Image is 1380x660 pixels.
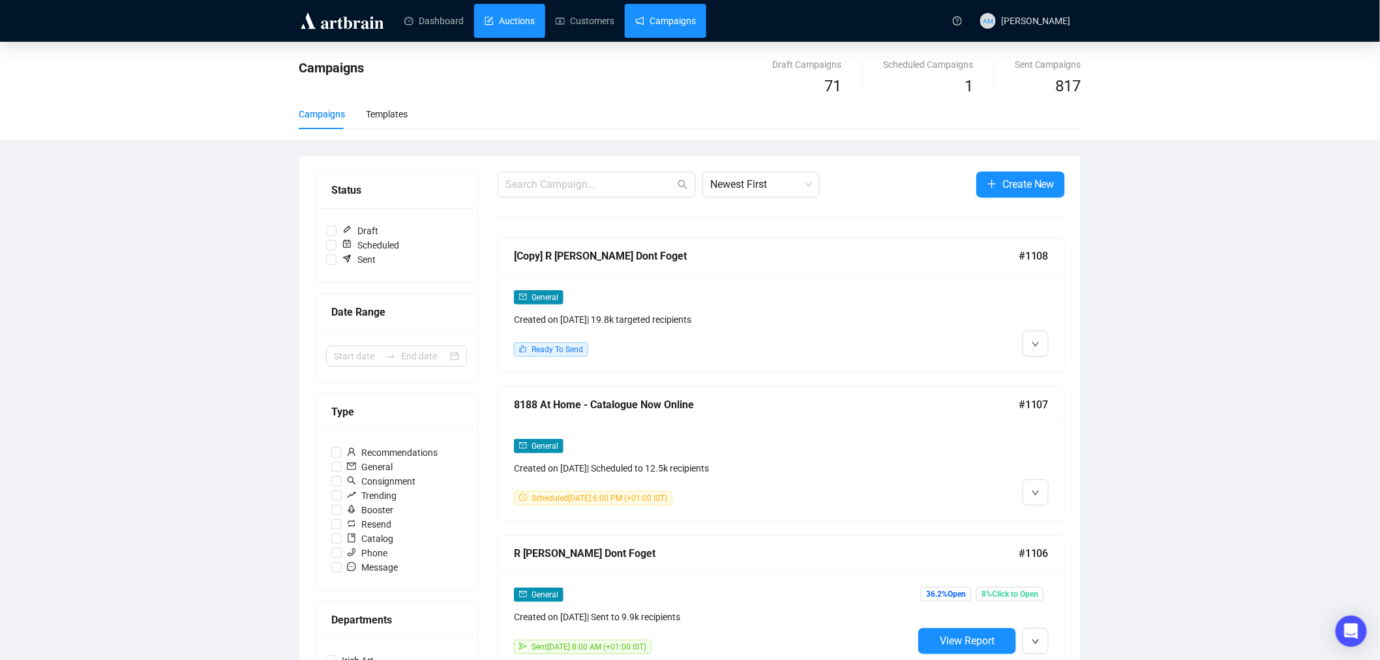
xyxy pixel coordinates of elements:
[347,476,356,485] span: search
[385,351,396,361] span: swap-right
[342,488,402,503] span: Trending
[678,179,688,190] span: search
[401,349,447,363] input: End date
[824,77,841,95] span: 71
[331,404,462,420] div: Type
[347,533,356,543] span: book
[342,532,398,546] span: Catalog
[347,490,356,500] span: rise
[1336,616,1367,647] div: Open Intercom Messenger
[299,60,364,76] span: Campaigns
[514,248,1019,264] div: [Copy] R [PERSON_NAME] Dont Foget
[532,442,558,451] span: General
[366,107,408,121] div: Templates
[1001,16,1071,26] span: [PERSON_NAME]
[556,4,614,38] a: Customers
[514,610,913,624] div: Created on [DATE] | Sent to 9.9k recipients
[1032,638,1040,646] span: down
[347,562,356,571] span: message
[1019,545,1049,562] span: #1106
[983,15,993,25] span: AM
[337,224,383,238] span: Draft
[1019,397,1049,413] span: #1107
[519,590,527,598] span: mail
[940,635,995,647] span: View Report
[485,4,535,38] a: Auctions
[334,349,380,363] input: Start date
[299,10,386,31] img: logo
[505,177,675,192] input: Search Campaign...
[342,445,443,460] span: Recommendations
[532,293,558,302] span: General
[347,462,356,471] span: mail
[519,642,527,650] span: send
[532,345,583,354] span: Ready To Send
[1015,57,1081,72] div: Sent Campaigns
[976,172,1065,198] button: Create New
[1056,77,1081,95] span: 817
[519,293,527,301] span: mail
[342,517,397,532] span: Resend
[342,460,398,474] span: General
[921,587,971,601] span: 36.2% Open
[532,590,558,599] span: General
[337,238,404,252] span: Scheduled
[710,172,812,197] span: Newest First
[347,519,356,528] span: retweet
[498,386,1065,522] a: 8188 At Home - Catalogue Now Online#1107mailGeneralCreated on [DATE]| Scheduled to 12.5k recipien...
[347,505,356,514] span: rocket
[772,57,841,72] div: Draft Campaigns
[337,252,381,267] span: Sent
[519,345,527,353] span: like
[1002,176,1055,192] span: Create New
[1032,340,1040,348] span: down
[987,179,997,189] span: plus
[342,503,398,517] span: Booster
[498,237,1065,373] a: [Copy] R [PERSON_NAME] Dont Foget#1108mailGeneralCreated on [DATE]| 19.8k targeted recipientslike...
[342,474,421,488] span: Consignment
[532,642,646,652] span: Sent [DATE] 8:00 AM (+01:00 IST)
[404,4,464,38] a: Dashboard
[347,548,356,557] span: phone
[519,494,527,502] span: clock-circle
[385,351,396,361] span: to
[883,57,973,72] div: Scheduled Campaigns
[953,16,962,25] span: question-circle
[514,545,1019,562] div: R [PERSON_NAME] Dont Foget
[635,4,696,38] a: Campaigns
[1019,248,1049,264] span: #1108
[532,494,667,503] span: Scheduled [DATE] 6:00 PM (+01:00 IST)
[519,442,527,449] span: mail
[514,312,913,327] div: Created on [DATE] | 19.8k targeted recipients
[918,628,1016,654] button: View Report
[514,461,913,475] div: Created on [DATE] | Scheduled to 12.5k recipients
[299,107,345,121] div: Campaigns
[347,447,356,457] span: user
[1032,489,1040,497] span: down
[342,546,393,560] span: Phone
[331,182,462,198] div: Status
[976,587,1043,601] span: 8% Click to Open
[514,397,1019,413] div: 8188 At Home - Catalogue Now Online
[331,304,462,320] div: Date Range
[342,560,403,575] span: Message
[965,77,973,95] span: 1
[331,612,462,628] div: Departments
